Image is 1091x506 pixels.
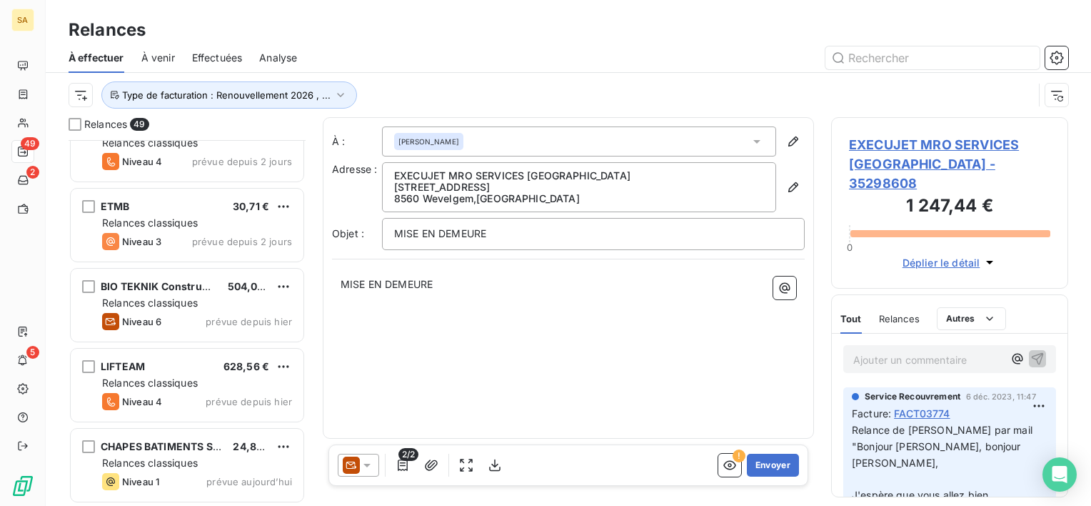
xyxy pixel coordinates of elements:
button: Autres [937,307,1006,330]
span: prévue depuis 2 jours [192,156,292,167]
div: SA [11,9,34,31]
span: prévue aujourd’hui [206,476,292,487]
img: Logo LeanPay [11,475,34,497]
span: Tout [840,313,862,324]
span: Effectuées [192,51,243,65]
span: 49 [130,118,149,131]
div: Open Intercom Messenger [1042,457,1077,492]
input: Rechercher [825,46,1040,69]
p: [STREET_ADDRESS] [394,182,764,193]
span: 0 [847,242,853,253]
span: À venir [141,51,175,65]
span: Analyse [259,51,297,65]
span: Déplier le détail [903,255,980,270]
span: Relances classiques [102,377,198,389]
span: Niveau 4 [122,156,162,167]
span: Relances [879,313,920,324]
button: Type de facturation : Renouvellement 2026 , ... [101,81,357,109]
a: 2 [11,169,34,192]
p: 8560 Wevelgem , [GEOGRAPHIC_DATA] [394,193,764,204]
span: FACT03774 [894,406,950,421]
span: [PERSON_NAME] [398,137,459,147]
span: 24,88 € [233,440,272,452]
span: Objet : [332,227,364,239]
span: Niveau 1 [122,476,159,487]
span: Adresse : [332,163,377,175]
p: EXECUJET MRO SERVICES [GEOGRAPHIC_DATA] [394,170,764,182]
span: Service Recouvrement [865,390,960,403]
span: Niveau 3 [122,236,161,247]
span: 49 [21,137,39,150]
div: grid [69,140,306,506]
span: Relances classiques [102,137,198,149]
span: 30,71 € [233,200,269,212]
span: EXECUJET MRO SERVICES [GEOGRAPHIC_DATA] - 35298608 [849,135,1050,193]
span: Relances [84,117,127,132]
span: Relances classiques [102,457,198,469]
span: 2 [26,166,39,179]
span: BIO TEKNIK Construction [101,280,227,292]
span: ETMB [101,200,130,212]
span: MISE EN DEMEURE [394,227,486,239]
span: Niveau 6 [122,316,161,327]
span: J'espère que vous allez bien. [852,489,991,501]
span: MISE EN DEMEURE [341,278,433,290]
span: Relances classiques [102,217,198,229]
span: 5 [26,346,39,359]
span: 628,56 € [223,360,269,372]
h3: Relances [69,17,146,43]
span: prévue depuis 2 jours [192,236,292,247]
label: À : [332,134,382,149]
span: 2/2 [398,448,418,461]
span: CHAPES BATIMENTS SARL [101,440,232,452]
a: 49 [11,140,34,163]
span: prévue depuis hier [206,316,292,327]
span: Niveau 4 [122,396,162,407]
button: Envoyer [747,454,799,477]
span: Facture : [852,406,891,421]
span: 504,00 € [228,280,273,292]
span: LIFTEAM [101,360,145,372]
span: Type de facturation : Renouvellement 2026 , ... [122,89,331,101]
span: 6 déc. 2023, 11:47 [966,392,1036,401]
span: Relances classiques [102,297,198,309]
span: Relance de [PERSON_NAME] par mail "Bonjour [PERSON_NAME], bonjour [PERSON_NAME], [852,424,1035,469]
h3: 1 247,44 € [849,193,1050,222]
button: Déplier le détail [898,254,1002,271]
span: prévue depuis hier [206,396,292,407]
span: À effectuer [69,51,124,65]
